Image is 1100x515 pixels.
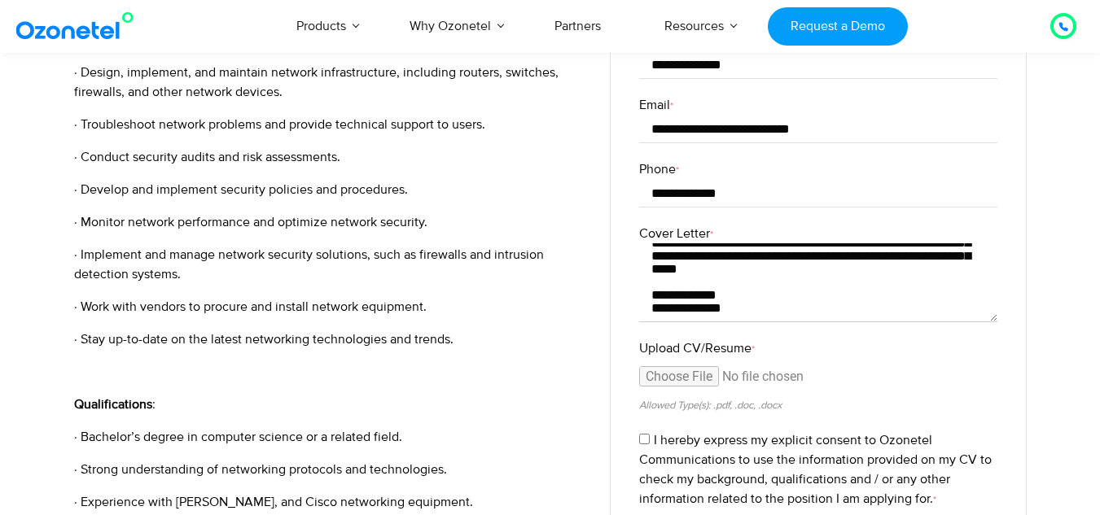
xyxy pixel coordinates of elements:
p: · Develop and implement security policies and procedures. [74,180,586,199]
p: · Strong understanding of networking protocols and technologies. [74,460,586,479]
p: : [74,395,586,414]
label: Phone [639,159,997,179]
p: · Bachelor’s degree in computer science or a related field. [74,427,586,447]
p: · Conduct security audits and risk assessments. [74,147,586,167]
p: · Troubleshoot network problems and provide technical support to users. [74,115,586,134]
b: Qualifications [74,396,152,412]
label: Upload CV/Resume [639,338,997,358]
label: Cover Letter [639,224,997,243]
label: I hereby express my explicit consent to Ozonetel Communications to use the information provided o... [639,432,992,507]
p: · Implement and manage network security solutions, such as firewalls and intrusion detection syst... [74,245,586,284]
label: Email [639,95,997,115]
p: · Monitor network performance and optimize network security. [74,212,586,232]
small: Allowed Type(s): .pdf, .doc, .docx [639,399,782,412]
p: · Stay up-to-date on the latest networking technologies and trends. [74,330,586,349]
p: · Work with vendors to procure and install network equipment. [74,297,586,316]
a: Request a Demo [768,7,907,46]
p: · Design, implement, and maintain network infrastructure, including routers, switches, firewalls,... [74,63,586,102]
p: · Experience with [PERSON_NAME], and Cisco networking equipment. [74,492,586,512]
